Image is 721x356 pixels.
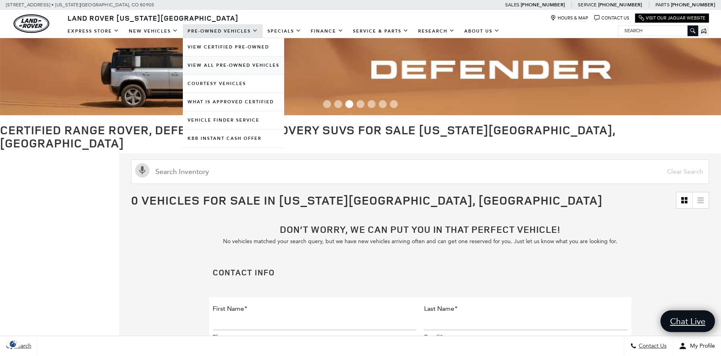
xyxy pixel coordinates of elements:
[124,24,183,38] a: New Vehicles
[521,2,565,8] a: [PHONE_NUMBER]
[550,15,588,21] a: Hours & Map
[618,26,698,35] input: Search
[213,305,248,312] label: First Name
[14,14,49,33] a: land-rover
[213,268,628,277] h2: Contact Info
[63,24,504,38] nav: Main Navigation
[209,224,632,234] h2: Don’t worry, we can put you in that perfect vehicle!
[666,316,709,327] span: Chat Live
[578,2,597,8] span: Service
[598,2,642,8] a: [PHONE_NUMBER]
[357,100,364,108] span: Go to slide 4
[6,2,154,8] a: [STREET_ADDRESS] • [US_STATE][GEOGRAPHIC_DATA], CO 80905
[63,13,243,23] a: Land Rover [US_STATE][GEOGRAPHIC_DATA]
[68,13,238,23] span: Land Rover [US_STATE][GEOGRAPHIC_DATA]
[637,343,667,350] span: Contact Us
[413,24,459,38] a: Research
[213,333,231,341] label: Phone
[4,340,22,348] section: Click to Open Cookie Consent Modal
[505,2,519,8] span: Sales
[183,111,284,129] a: Vehicle Finder Service
[673,336,721,356] button: Open user profile menu
[345,100,353,108] span: Go to slide 3
[661,310,715,332] a: Chat Live
[131,159,709,184] input: Search Inventory
[183,130,284,147] a: KBB Instant Cash Offer
[334,100,342,108] span: Go to slide 2
[594,15,629,21] a: Contact Us
[424,305,457,312] label: Last Name
[209,238,632,245] p: No vehicles matched your search query, but we have new vehicles arriving often and can get one re...
[306,24,348,38] a: Finance
[687,343,715,350] span: My Profile
[639,15,705,21] a: Visit Our Jaguar Website
[390,100,398,108] span: Go to slide 7
[63,24,124,38] a: EXPRESS STORE
[379,100,387,108] span: Go to slide 6
[14,14,49,33] img: Land Rover
[131,192,603,208] span: 0 Vehicles for Sale in [US_STATE][GEOGRAPHIC_DATA], [GEOGRAPHIC_DATA]
[4,340,22,348] img: Opt-Out Icon
[459,24,504,38] a: About Us
[348,24,413,38] a: Service & Parts
[183,93,284,111] a: What Is Approved Certified
[135,163,149,178] svg: Click to toggle on voice search
[183,75,284,93] a: Courtesy Vehicles
[368,100,376,108] span: Go to slide 5
[671,2,715,8] a: [PHONE_NUMBER]
[263,24,306,38] a: Specials
[183,24,263,38] a: Pre-Owned Vehicles
[323,100,331,108] span: Go to slide 1
[424,333,443,341] label: Email
[655,2,670,8] span: Parts
[183,56,284,74] a: View All Pre-Owned Vehicles
[183,38,284,56] a: View Certified Pre-Owned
